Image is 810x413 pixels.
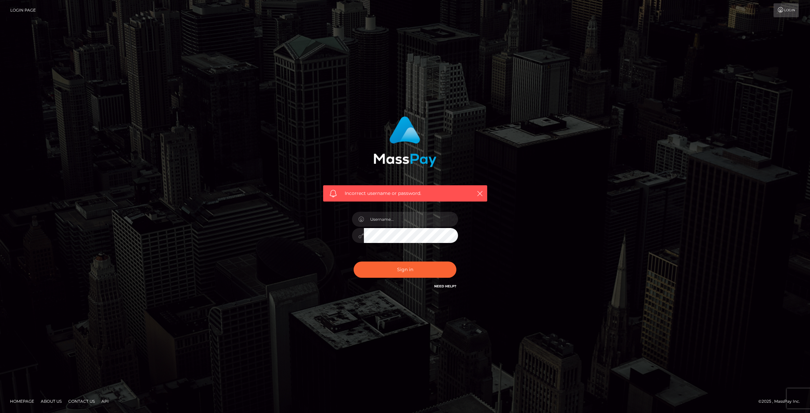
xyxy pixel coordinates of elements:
a: Login Page [10,3,36,17]
div: © 2025 , MassPay Inc. [758,398,805,405]
img: MassPay Login [374,116,436,167]
a: About Us [38,396,64,406]
span: Incorrect username or password. [345,190,466,197]
input: Username... [364,212,458,227]
a: Homepage [7,396,37,406]
a: API [99,396,111,406]
a: Contact Us [66,396,97,406]
button: Sign in [354,262,456,278]
a: Login [774,3,799,17]
a: Need Help? [434,284,456,288]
